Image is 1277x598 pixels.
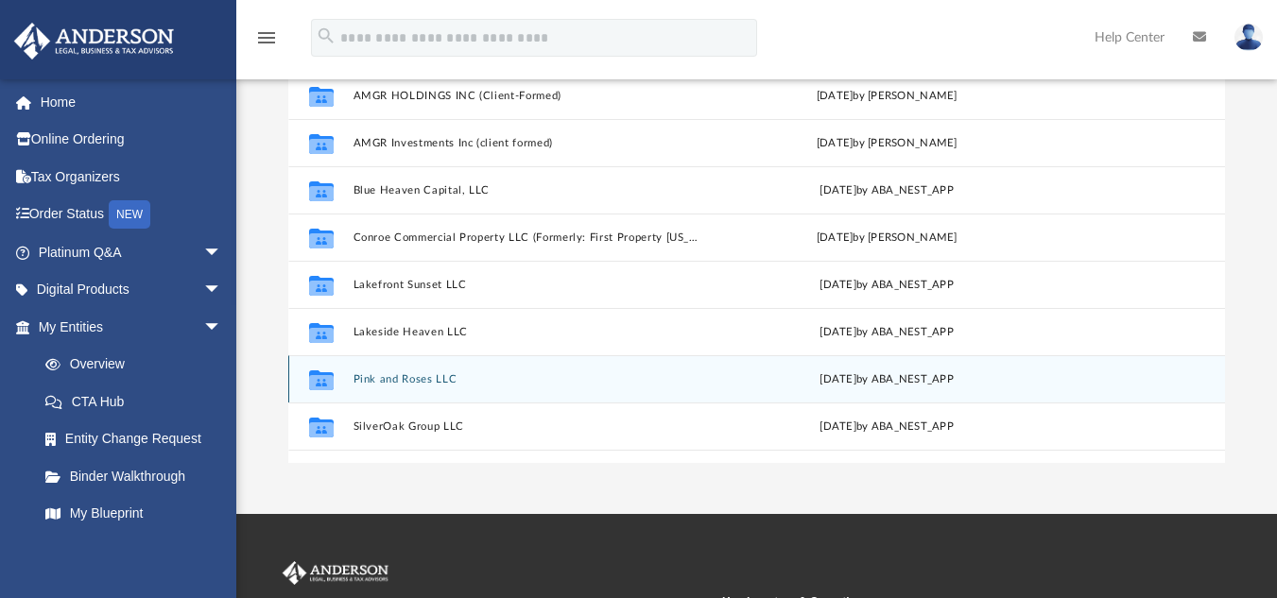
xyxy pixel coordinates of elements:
div: [DATE] by ABA_NEST_APP [712,181,1062,198]
div: [DATE] by ABA_NEST_APP [712,276,1062,293]
a: Platinum Q&Aarrow_drop_down [13,233,250,271]
button: Pink and Roses LLC [354,372,704,384]
div: [DATE] by ABA_NEST_APP [712,418,1062,435]
span: arrow_drop_down [203,308,241,347]
button: AMGR HOLDINGS INC (Client-Formed) [354,89,704,101]
i: menu [255,26,278,49]
button: AMGR Investments Inc (client formed) [354,136,704,148]
img: Anderson Advisors Platinum Portal [279,561,392,586]
a: Binder Walkthrough [26,457,250,495]
a: Digital Productsarrow_drop_down [13,271,250,309]
i: search [316,26,337,46]
img: Anderson Advisors Platinum Portal [9,23,180,60]
div: [DATE] by [PERSON_NAME] [712,87,1062,104]
a: Online Ordering [13,121,250,159]
a: Tax Due Dates [26,532,250,570]
div: NEW [109,200,150,229]
a: CTA Hub [26,383,250,420]
button: SilverOak Group LLC [354,419,704,432]
a: Order StatusNEW [13,196,250,234]
a: Overview [26,346,250,384]
button: Conroe Commercial Property LLC (Formerly: First Property [US_STATE] LLC) [354,231,704,243]
span: arrow_drop_down [203,271,241,310]
span: arrow_drop_down [203,233,241,272]
button: Blue Heaven Capital, LLC [354,183,704,196]
a: Entity Change Request [26,420,250,458]
button: Lakefront Sunset LLC [354,278,704,290]
div: [DATE] by [PERSON_NAME] [712,229,1062,246]
a: My Blueprint [26,495,241,533]
a: menu [255,36,278,49]
a: My Entitiesarrow_drop_down [13,308,250,346]
img: User Pic [1234,24,1263,51]
div: [DATE] by ABA_NEST_APP [712,370,1062,387]
div: [DATE] by [PERSON_NAME] [712,134,1062,151]
a: Home [13,83,250,121]
div: grid [288,72,1225,463]
a: Tax Organizers [13,158,250,196]
div: [DATE] by ABA_NEST_APP [712,323,1062,340]
button: Lakeside Heaven LLC [354,325,704,337]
